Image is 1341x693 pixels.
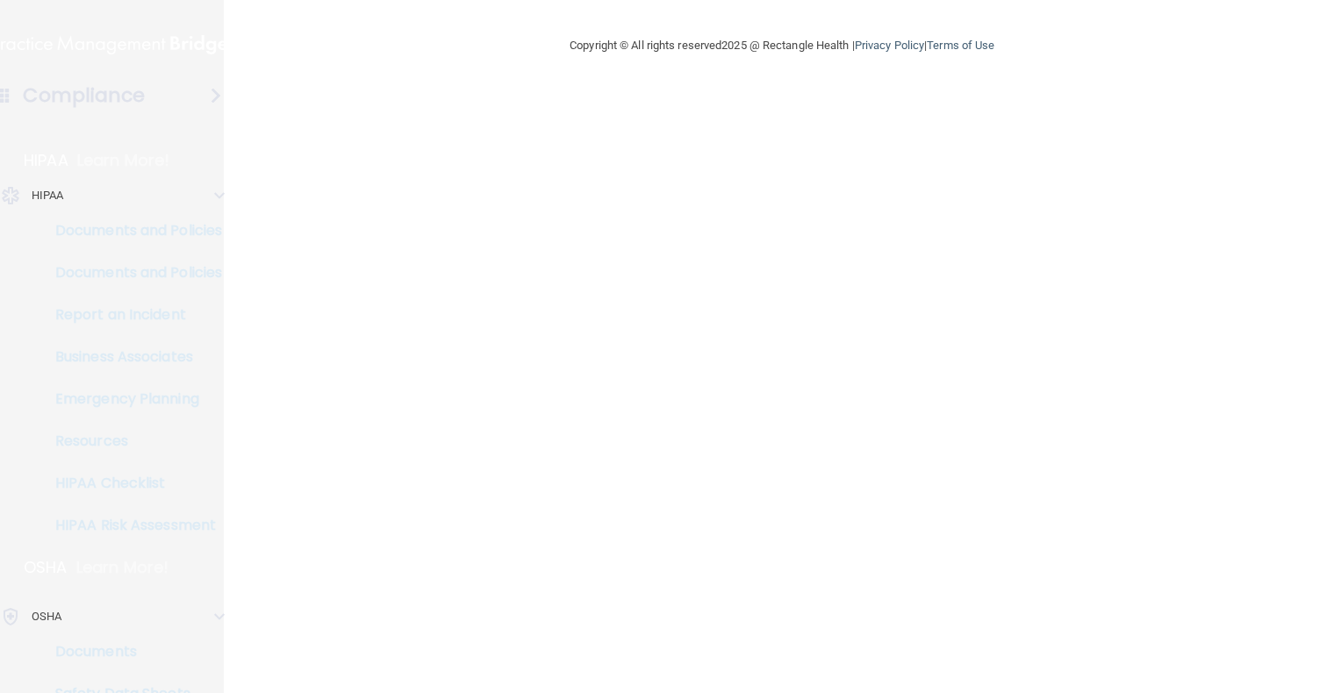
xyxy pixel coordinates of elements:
p: OSHA [24,557,68,578]
p: Resources [11,432,251,450]
div: Copyright © All rights reserved 2025 @ Rectangle Health | | [462,18,1102,74]
a: Terms of Use [927,39,994,52]
p: HIPAA [32,185,64,206]
p: Documents and Policies [11,222,251,239]
p: OSHA [32,606,61,627]
h4: Compliance [23,83,145,108]
p: Business Associates [11,348,251,366]
p: HIPAA Checklist [11,475,251,492]
p: HIPAA Risk Assessment [11,517,251,534]
p: Learn More! [77,150,170,171]
p: Documents [11,643,251,661]
p: Learn More! [76,557,169,578]
p: Emergency Planning [11,390,251,408]
p: HIPAA [24,150,68,171]
p: Report an Incident [11,306,251,324]
a: Privacy Policy [855,39,924,52]
p: Documents and Policies [11,264,251,282]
